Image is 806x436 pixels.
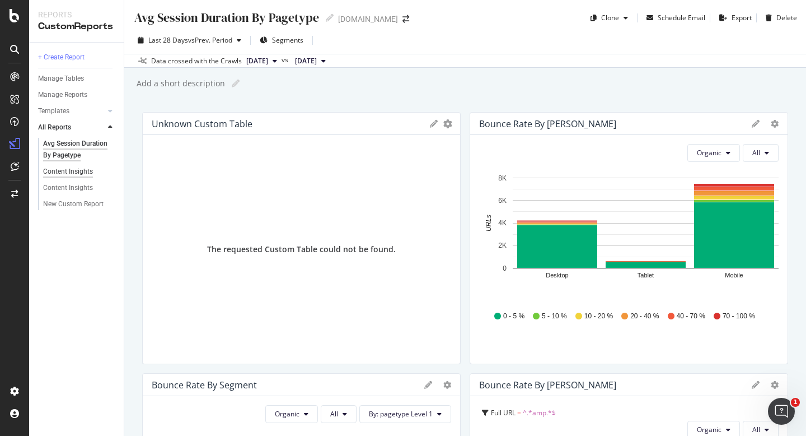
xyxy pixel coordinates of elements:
a: Content Insights [43,166,116,178]
div: Data crossed with the Crawls [151,56,242,66]
button: Segments [255,31,308,49]
div: The requested Custom Table could not be found. [207,244,396,255]
span: 10 - 20 % [584,312,613,321]
iframe: Intercom live chat [768,398,795,425]
span: By: pagetype Level 1 [369,409,433,419]
span: Segments [272,35,303,45]
div: CustomReports [38,20,115,33]
a: Templates [38,105,105,117]
div: Manage Reports [38,89,87,101]
div: gear [443,381,451,389]
div: Schedule Email [658,13,705,22]
text: URLs [485,215,493,231]
span: vs Prev. Period [188,35,232,45]
a: Manage Reports [38,89,116,101]
div: gear [443,120,452,128]
span: Organic [697,148,721,157]
a: Avg Session Duration By Pagetype [43,138,116,161]
button: [DATE] [242,54,282,68]
button: [DATE] [290,54,330,68]
div: gear [771,381,779,389]
i: Edit report name [326,14,334,22]
div: Avg Session Duration By Pagetype [43,138,109,161]
button: All [743,144,779,162]
a: + Create Report [38,52,116,63]
text: Tablet [638,272,654,279]
span: 2025 Aug. 31st [295,56,317,66]
text: 2K [498,242,507,249]
button: Export [715,9,752,27]
button: Delete [761,9,797,27]
div: Unknown Custom TablegearThe requested Custom Table could not be found. [142,112,461,364]
span: 70 - 100 % [723,312,755,321]
button: Organic [265,405,318,423]
div: Content Insights [43,166,93,178]
div: + Create Report [38,52,85,63]
div: Add a short description [135,78,225,89]
div: Bounce Rate by [PERSON_NAME]geargearOrganicAllA chart.0 - 5 %5 - 10 %10 - 20 %20 - 40 %40 - 70 %7... [470,112,788,364]
a: New Custom Report [43,198,116,210]
div: Templates [38,105,69,117]
text: 0 [503,265,507,272]
span: 20 - 40 % [630,312,659,321]
span: 5 - 10 % [542,312,567,321]
div: Bounce Rate by Segment [152,379,257,391]
button: All [321,405,357,423]
text: 8K [498,174,507,182]
div: Delete [776,13,797,22]
a: All Reports [38,122,105,133]
i: Edit report name [232,80,240,87]
span: vs [282,55,290,65]
div: [DOMAIN_NAME] [338,13,398,25]
span: 0 - 5 % [503,312,524,321]
button: Schedule Email [642,9,705,27]
span: Organic [697,425,721,434]
text: Desktop [546,272,568,279]
a: Content Insights [43,182,116,194]
div: gear [771,120,779,128]
span: All [752,425,760,434]
div: Export [732,13,752,22]
button: Last 28 DaysvsPrev. Period [133,31,246,49]
span: Last 28 Days [148,35,188,45]
span: All [752,148,760,157]
span: Full URL [491,408,516,418]
button: Organic [687,144,740,162]
div: Unknown Custom Table [152,118,252,129]
div: All Reports [38,122,71,133]
button: By: pagetype Level 1 [359,405,451,423]
div: Clone [601,13,619,22]
div: New Custom Report [43,198,104,210]
div: Avg Session Duration By Pagetype [133,9,319,26]
span: Organic [275,409,299,419]
text: 4K [498,219,507,227]
div: Bounce Rate by [PERSON_NAME] [479,118,616,129]
a: Manage Tables [38,73,116,85]
span: 1 [791,398,800,407]
span: = [517,408,521,418]
div: arrow-right-arrow-left [402,15,409,23]
span: All [330,409,338,419]
svg: A chart. [479,171,779,301]
text: Mobile [725,272,743,279]
div: Bounce Rate by [PERSON_NAME] [479,379,616,391]
span: 40 - 70 % [677,312,705,321]
text: 6K [498,197,507,205]
button: Clone [586,9,632,27]
div: Reports [38,9,115,20]
div: Content Insights [43,182,93,194]
div: Manage Tables [38,73,84,85]
span: 2025 Sep. 28th [246,56,268,66]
